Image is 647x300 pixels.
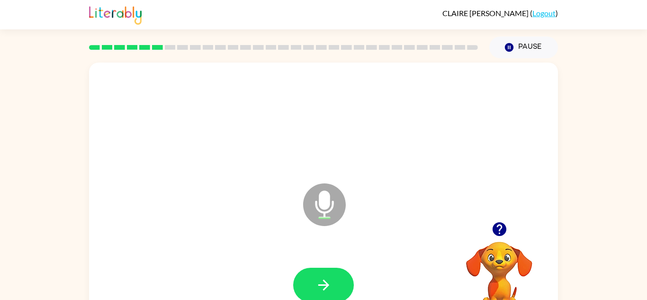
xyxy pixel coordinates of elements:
a: Logout [532,9,556,18]
img: Literably [89,4,142,25]
button: Pause [489,36,558,58]
span: CLAIRE [PERSON_NAME] [442,9,530,18]
div: ( ) [442,9,558,18]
